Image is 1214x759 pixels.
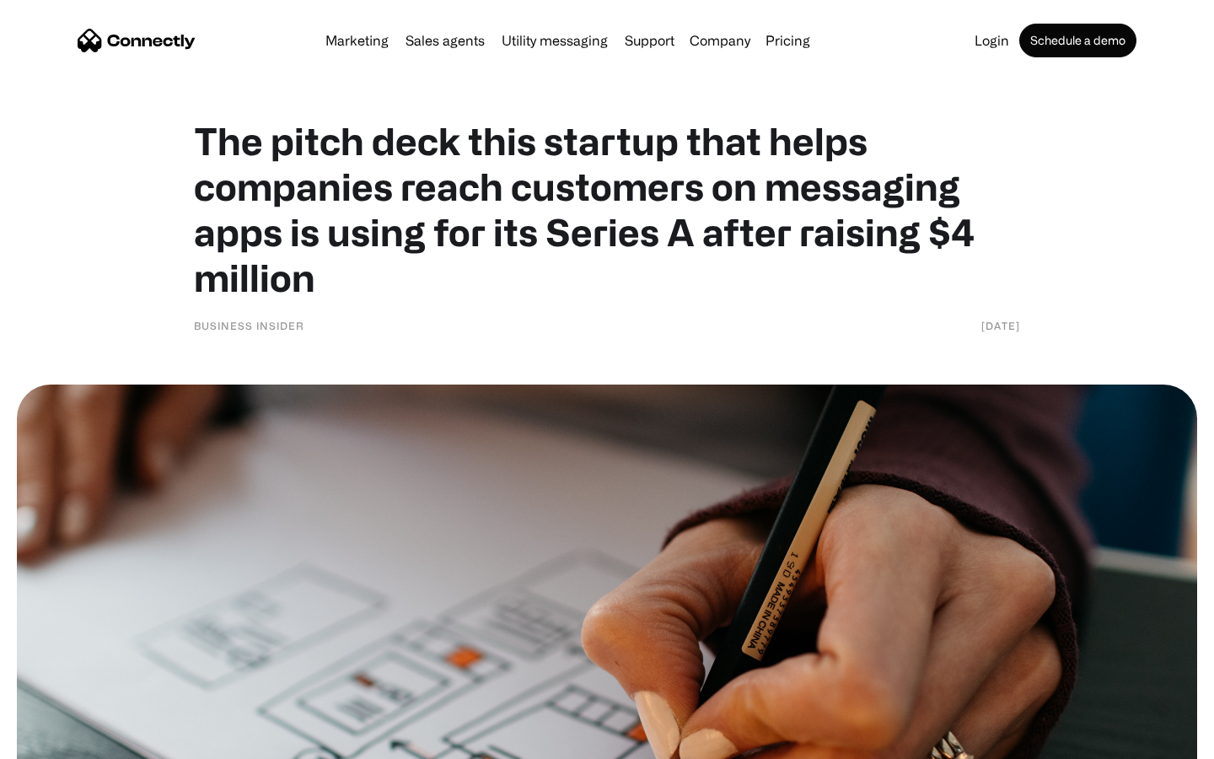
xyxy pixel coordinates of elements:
[685,29,755,52] div: Company
[194,317,304,334] div: Business Insider
[618,34,681,47] a: Support
[759,34,817,47] a: Pricing
[78,28,196,53] a: home
[17,729,101,753] aside: Language selected: English
[690,29,750,52] div: Company
[495,34,615,47] a: Utility messaging
[1019,24,1136,57] a: Schedule a demo
[981,317,1020,334] div: [DATE]
[319,34,395,47] a: Marketing
[399,34,492,47] a: Sales agents
[194,118,1020,300] h1: The pitch deck this startup that helps companies reach customers on messaging apps is using for i...
[34,729,101,753] ul: Language list
[968,34,1016,47] a: Login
